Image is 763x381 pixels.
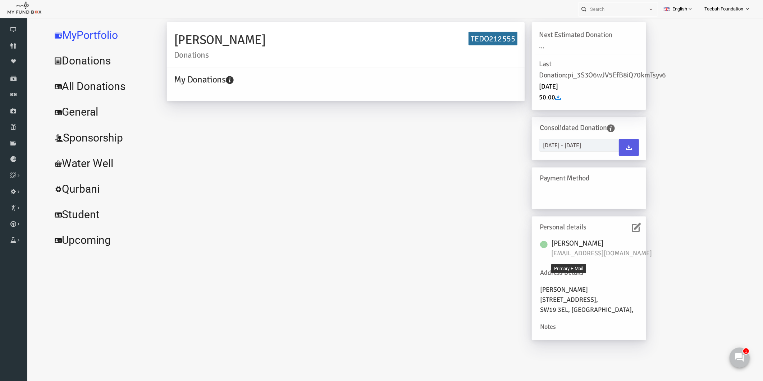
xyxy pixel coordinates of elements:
[7,228,115,254] a: Upcoming
[7,152,115,178] a: Water Well
[499,323,597,333] div: Notes
[7,49,115,75] a: Donations
[7,1,42,15] img: whiteMFB.png
[579,3,644,16] input: Search
[498,60,625,82] h6: Last Donation:
[428,33,476,47] h6: TEDO212555
[133,31,476,60] h2: [PERSON_NAME]
[499,174,594,185] h6: Payment Method
[498,43,503,51] span: ...
[513,266,542,273] div: Primary E-Mail
[498,94,520,102] span: 50.00
[498,84,517,91] span: [DATE]
[7,75,115,100] a: All Donations
[7,23,115,49] a: MyPortfolio
[7,126,115,152] a: Sponsorship
[499,286,597,296] div: [PERSON_NAME]
[499,124,594,135] h6: Consolidated Donation
[510,239,618,250] h6: [PERSON_NAME]
[498,31,598,42] h6: Next Estimated Donation
[723,341,756,374] iframe: Launcher button frame
[510,250,618,260] span: [EMAIL_ADDRESS][DOMAIN_NAME]
[499,269,597,279] div: Address Details
[499,296,597,306] div: [STREET_ADDRESS],
[185,77,193,85] i: Your causes information will be available by selecting your causes. You can upgrade cause & manag...
[7,203,115,229] a: Student
[526,72,625,81] span: pi_3S3O6wJV5EfB8iQ70kmTsyv6
[7,100,115,126] a: General
[133,52,476,60] small: Donations
[499,306,597,316] div: SW19 3EL, [GEOGRAPHIC_DATA],
[133,74,480,88] h4: My Donations
[566,125,574,133] i: You can select the required donations as pdf by entering the date range and clicking the download...
[7,177,115,203] a: Qurbani
[499,223,594,234] h6: Personal details
[704,3,743,15] span: Teebah Foundation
